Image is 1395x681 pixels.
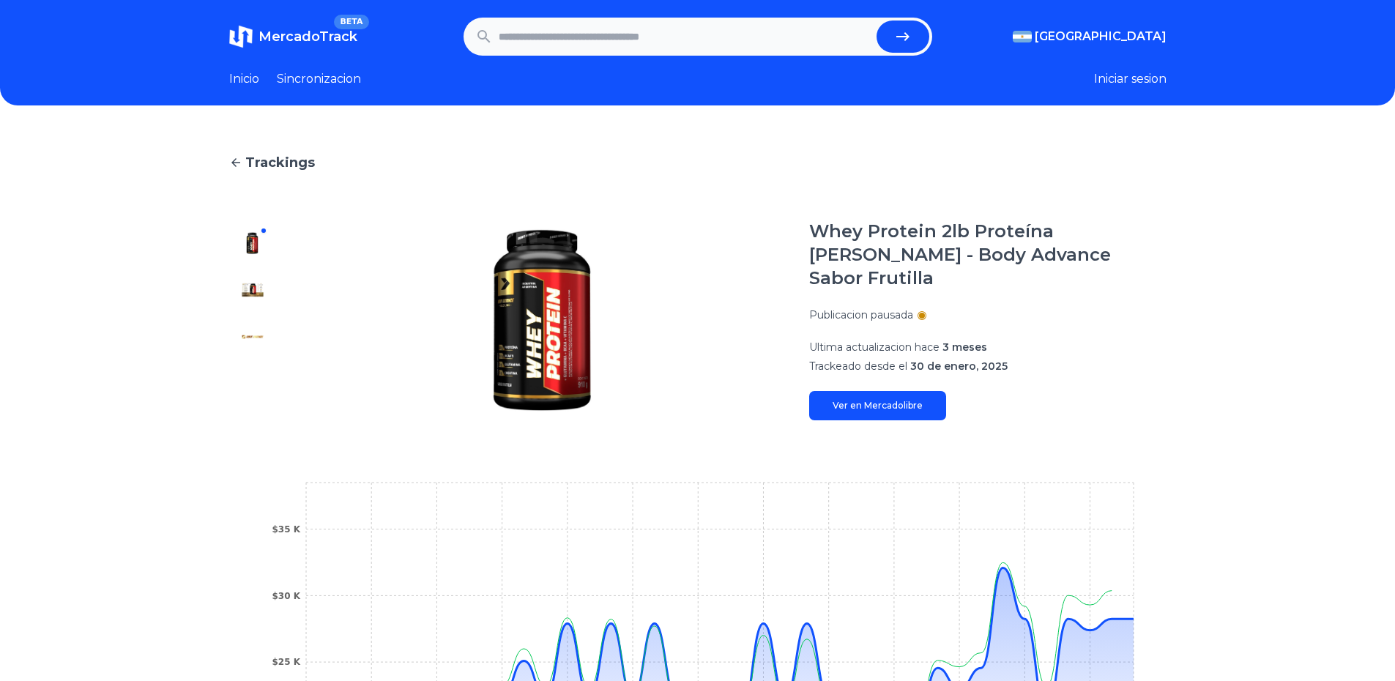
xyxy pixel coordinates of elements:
a: Sincronizacion [277,70,361,88]
tspan: $30 K [272,591,300,601]
span: Trackings [245,152,315,173]
img: Whey Protein 2lb Proteína De Suero - Body Advance Sabor Frutilla [305,220,780,420]
span: 3 meses [942,340,987,354]
a: MercadoTrackBETA [229,25,357,48]
img: Whey Protein 2lb Proteína De Suero - Body Advance Sabor Frutilla [241,231,264,255]
button: [GEOGRAPHIC_DATA] [1013,28,1167,45]
a: Ver en Mercadolibre [809,391,946,420]
img: Whey Protein 2lb Proteína De Suero - Body Advance Sabor Frutilla [241,325,264,349]
span: BETA [334,15,368,29]
img: Whey Protein 2lb Proteína De Suero - Body Advance Sabor Frutilla [241,278,264,302]
span: [GEOGRAPHIC_DATA] [1035,28,1167,45]
tspan: $35 K [272,524,300,535]
a: Trackings [229,152,1167,173]
span: 30 de enero, 2025 [910,360,1008,373]
p: Publicacion pausada [809,308,913,322]
tspan: $25 K [272,657,300,667]
h1: Whey Protein 2lb Proteína [PERSON_NAME] - Body Advance Sabor Frutilla [809,220,1167,290]
img: MercadoTrack [229,25,253,48]
img: Argentina [1013,31,1032,42]
span: MercadoTrack [258,29,357,45]
a: Inicio [229,70,259,88]
span: Ultima actualizacion hace [809,340,940,354]
span: Trackeado desde el [809,360,907,373]
button: Iniciar sesion [1094,70,1167,88]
